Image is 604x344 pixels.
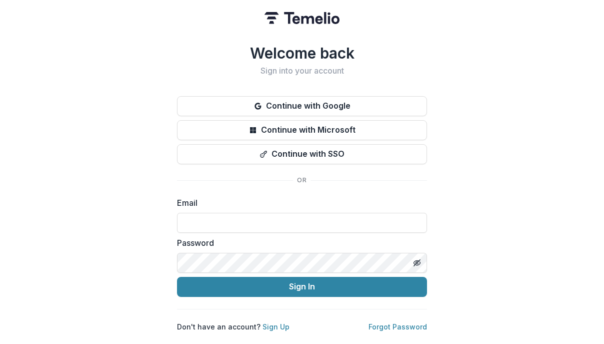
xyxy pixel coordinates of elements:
[264,12,339,24] img: Temelio
[177,277,427,297] button: Sign In
[177,120,427,140] button: Continue with Microsoft
[177,321,289,332] p: Don't have an account?
[409,255,425,271] button: Toggle password visibility
[177,144,427,164] button: Continue with SSO
[177,237,421,249] label: Password
[177,66,427,76] h2: Sign into your account
[177,44,427,62] h1: Welcome back
[177,197,421,209] label: Email
[262,322,289,331] a: Sign Up
[177,96,427,116] button: Continue with Google
[368,322,427,331] a: Forgot Password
